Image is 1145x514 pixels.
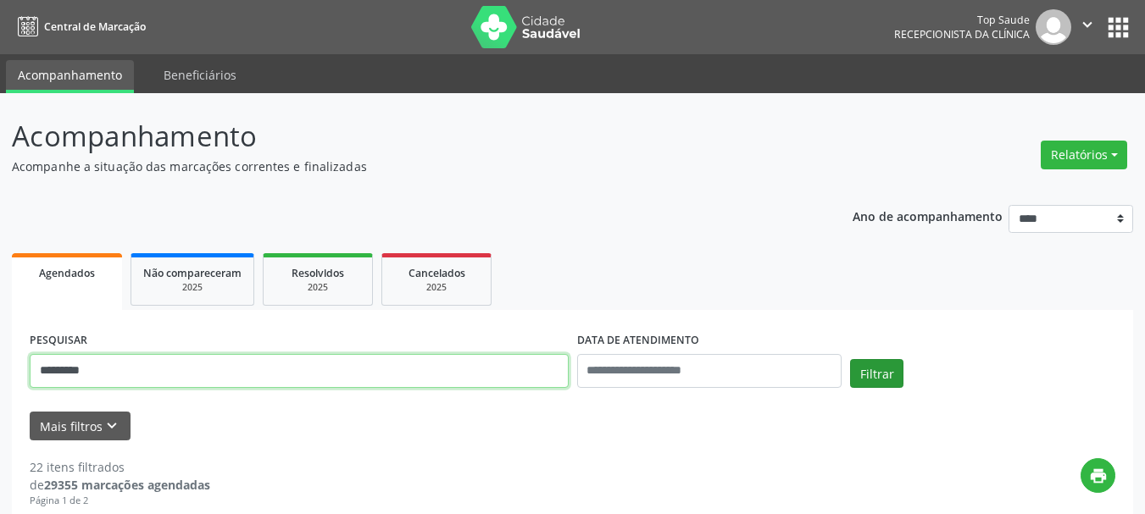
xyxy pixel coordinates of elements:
div: Top Saude [894,13,1030,27]
a: Central de Marcação [12,13,146,41]
i: print [1089,467,1108,485]
p: Ano de acompanhamento [853,205,1003,226]
div: 2025 [143,281,242,294]
span: Não compareceram [143,266,242,280]
button: Relatórios [1041,141,1127,169]
div: 22 itens filtrados [30,458,210,476]
i: keyboard_arrow_down [103,417,121,435]
div: Página 1 de 2 [30,494,210,508]
button: print [1081,458,1115,493]
button:  [1071,9,1103,45]
label: PESQUISAR [30,328,87,354]
strong: 29355 marcações agendadas [44,477,210,493]
button: apps [1103,13,1133,42]
button: Mais filtroskeyboard_arrow_down [30,412,131,441]
span: Cancelados [409,266,465,280]
div: 2025 [394,281,479,294]
p: Acompanhamento [12,115,797,158]
span: Resolvidos [292,266,344,280]
img: img [1036,9,1071,45]
p: Acompanhe a situação das marcações correntes e finalizadas [12,158,797,175]
span: Central de Marcação [44,19,146,34]
button: Filtrar [850,359,903,388]
span: Agendados [39,266,95,280]
a: Acompanhamento [6,60,134,93]
span: Recepcionista da clínica [894,27,1030,41]
a: Beneficiários [152,60,248,90]
i:  [1078,15,1097,34]
div: 2025 [275,281,360,294]
label: DATA DE ATENDIMENTO [577,328,699,354]
div: de [30,476,210,494]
